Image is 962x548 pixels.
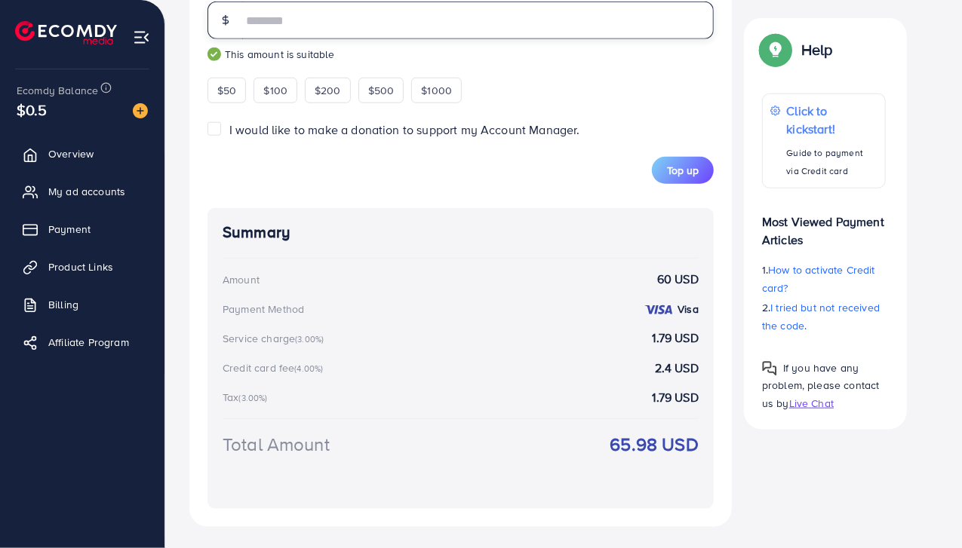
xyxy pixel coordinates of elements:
iframe: Chat [898,480,951,537]
span: $50 [217,83,236,98]
strong: 60 USD [657,271,699,288]
small: (3.00%) [238,392,267,404]
a: Payment [11,214,153,244]
div: Service charge [223,331,328,346]
button: Top up [652,157,714,184]
img: image [133,103,148,118]
a: Billing [11,289,153,320]
div: Total Amount [223,431,330,458]
span: $0.5 [17,99,48,121]
span: I tried but not received the code. [762,300,880,333]
span: $200 [315,83,341,98]
span: If you have any problem, please contact us by [762,360,880,410]
h4: Summary [223,223,699,242]
strong: Visa [678,302,699,317]
div: Amount [223,272,260,287]
p: Click to kickstart! [787,102,877,138]
strong: 2.4 USD [655,360,699,377]
div: Payment Method [223,302,304,317]
span: $500 [368,83,395,98]
small: (4.00%) [294,363,323,375]
span: $100 [263,83,287,98]
span: How to activate Credit card? [762,262,875,295]
small: (3.00%) [295,333,324,345]
p: 2. [762,298,886,335]
strong: 65.98 USD [610,431,699,458]
img: guide [207,47,221,61]
p: Guide to payment via Credit card [787,144,877,180]
img: Popup guide [762,36,789,63]
img: logo [15,21,117,44]
a: Product Links [11,252,153,282]
span: I would like to make a donation to support my Account Manager. [229,121,580,138]
p: Most Viewed Payment Articles [762,201,886,249]
span: My ad accounts [48,184,125,199]
a: Affiliate Program [11,327,153,357]
p: Help [801,41,833,59]
a: Overview [11,139,153,169]
span: Billing [48,297,78,312]
a: My ad accounts [11,176,153,207]
img: Popup guide [762,361,777,376]
strong: 1.79 USD [653,329,699,347]
img: credit [644,304,674,316]
div: Tax [223,390,272,405]
span: Product Links [48,259,113,274]
span: Top up [667,163,699,178]
span: Payment [48,222,91,237]
span: Live Chat [789,395,834,410]
strong: 1.79 USD [653,389,699,406]
span: Affiliate Program [48,335,129,350]
div: Credit card fee [223,360,328,375]
img: menu [133,29,150,46]
p: 1. [762,261,886,297]
span: $1000 [421,83,452,98]
small: This amount is suitable [207,47,714,62]
span: Overview [48,146,94,161]
span: Ecomdy Balance [17,83,98,98]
